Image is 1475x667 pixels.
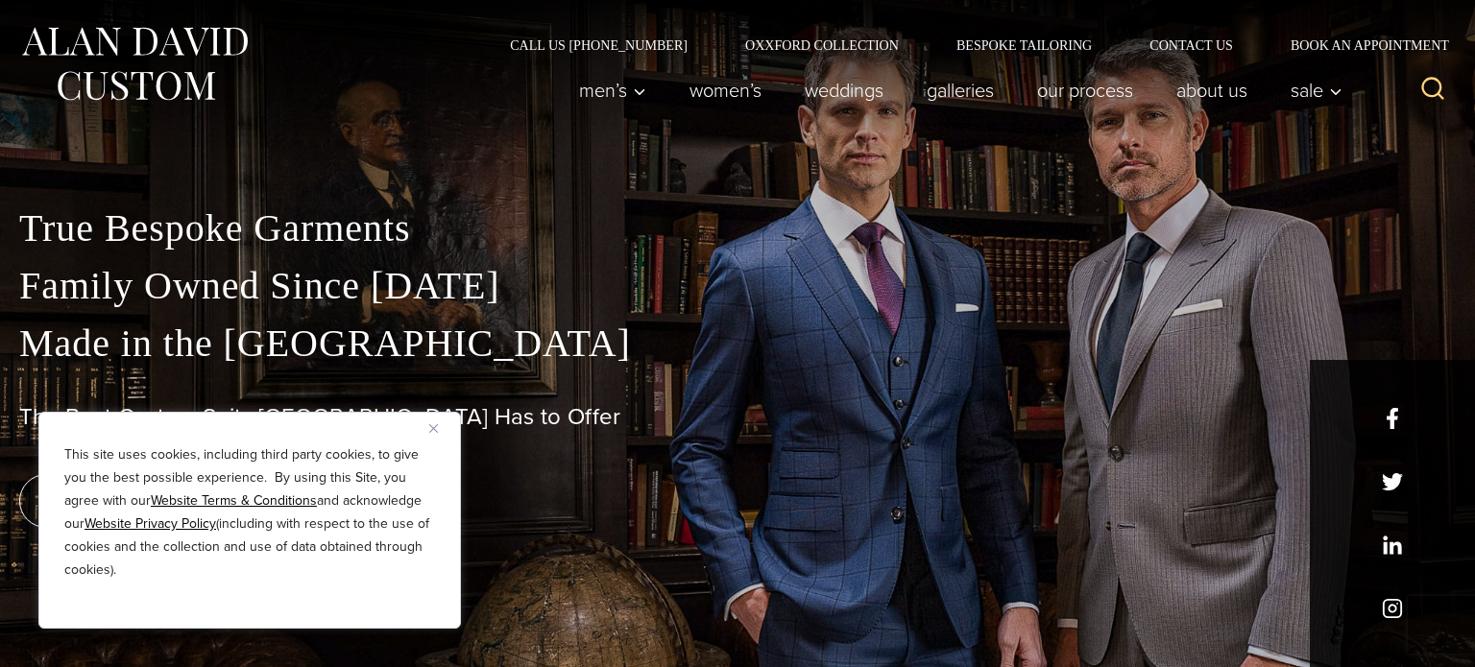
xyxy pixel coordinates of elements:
p: This site uses cookies, including third party cookies, to give you the best possible experience. ... [64,443,435,582]
h1: The Best Custom Suits [GEOGRAPHIC_DATA] Has to Offer [19,403,1456,431]
a: Bespoke Tailoring [928,38,1121,52]
a: Call Us [PHONE_NUMBER] [481,38,716,52]
nav: Primary Navigation [558,71,1353,109]
span: Sale [1291,81,1342,100]
a: weddings [784,71,906,109]
a: book an appointment [19,474,288,528]
button: View Search Form [1410,67,1456,113]
a: Website Terms & Conditions [151,490,317,511]
img: Alan David Custom [19,21,250,107]
p: True Bespoke Garments Family Owned Since [DATE] Made in the [GEOGRAPHIC_DATA] [19,200,1456,372]
button: Close [429,417,452,440]
img: Close [429,424,438,433]
a: Book an Appointment [1262,38,1456,52]
a: Women’s [668,71,784,109]
a: Galleries [906,71,1016,109]
a: Contact Us [1121,38,1262,52]
a: About Us [1155,71,1269,109]
nav: Secondary Navigation [481,38,1456,52]
a: Our Process [1016,71,1155,109]
span: Men’s [579,81,646,100]
a: Website Privacy Policy [85,513,216,534]
a: Oxxford Collection [716,38,928,52]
